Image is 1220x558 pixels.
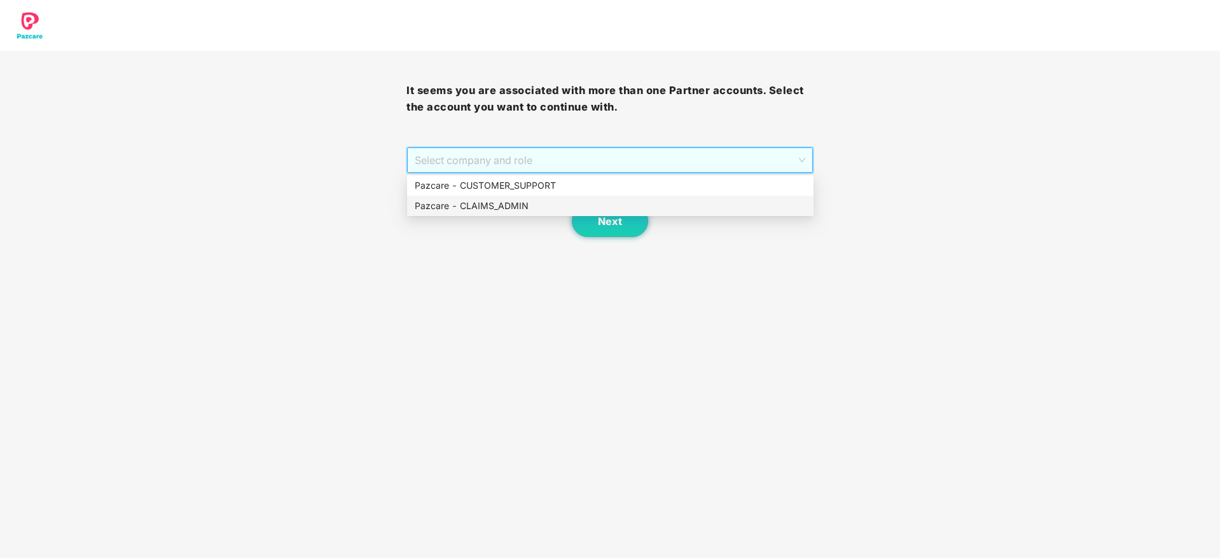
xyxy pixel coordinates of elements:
h3: It seems you are associated with more than one Partner accounts. Select the account you want to c... [406,83,813,115]
span: Select company and role [415,148,805,172]
div: Pazcare - CUSTOMER_SUPPORT [415,179,806,193]
button: Next [572,205,648,237]
div: Pazcare - CUSTOMER_SUPPORT [407,175,814,196]
div: Pazcare - CLAIMS_ADMIN [407,196,814,216]
div: Pazcare - CLAIMS_ADMIN [415,199,806,213]
span: Next [598,215,622,228]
